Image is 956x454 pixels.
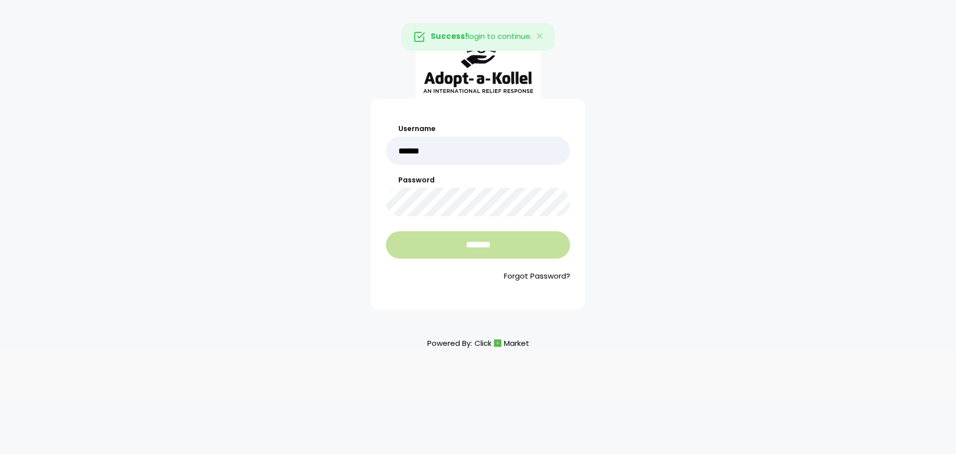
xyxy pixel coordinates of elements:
label: Password [386,175,570,185]
img: cm_icon.png [494,339,501,347]
label: Username [386,124,570,134]
div: login to continue. [401,23,555,51]
img: aak_logo_sm.jpeg [416,27,540,99]
p: Powered By: [427,336,529,350]
a: Forgot Password? [386,271,570,282]
button: Close [526,23,555,50]
strong: Success! [431,31,468,41]
a: ClickMarket [475,336,529,350]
